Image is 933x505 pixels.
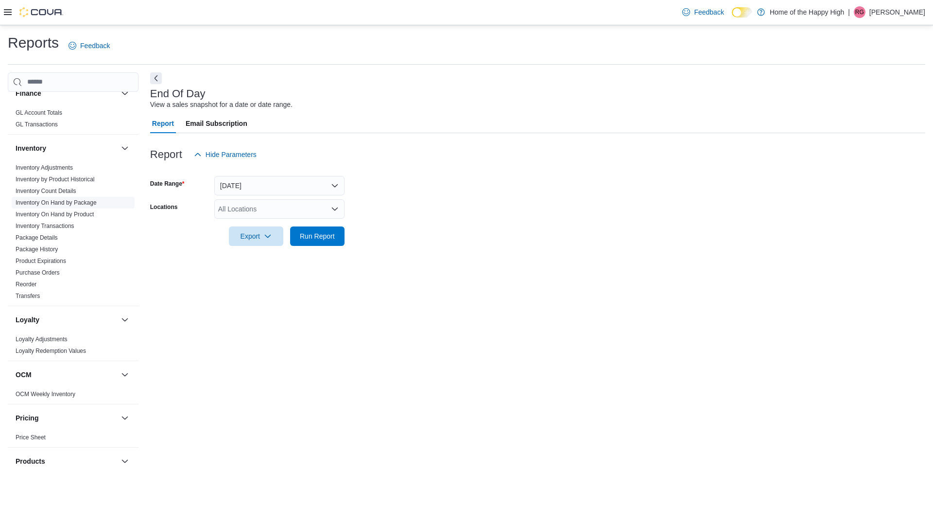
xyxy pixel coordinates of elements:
span: Export [235,226,277,246]
a: Package Details [16,234,58,241]
a: Purchase Orders [16,269,60,276]
span: Loyalty Adjustments [16,335,68,343]
img: Cova [19,7,63,17]
span: Inventory Count Details [16,187,76,195]
input: Dark Mode [732,7,752,17]
span: Product Expirations [16,257,66,265]
div: Pricing [8,432,138,447]
a: Loyalty Adjustments [16,336,68,343]
button: Products [119,455,131,467]
h1: Reports [8,33,59,52]
span: Hide Parameters [206,150,257,159]
a: Feedback [65,36,114,55]
button: Loyalty [119,314,131,326]
p: | [848,6,850,18]
button: Finance [119,87,131,99]
div: Loyalty [8,333,138,361]
a: Reorder [16,281,36,288]
button: Products [16,456,117,466]
div: View a sales snapshot for a date or date range. [150,100,293,110]
span: Inventory by Product Historical [16,175,95,183]
button: Pricing [16,413,117,423]
button: OCM [16,370,117,380]
a: Price Sheet [16,434,46,441]
span: Feedback [694,7,724,17]
div: OCM [8,388,138,404]
span: Inventory Transactions [16,222,74,230]
h3: OCM [16,370,32,380]
a: Inventory On Hand by Product [16,211,94,218]
h3: Finance [16,88,41,98]
span: Inventory Adjustments [16,164,73,172]
div: Finance [8,107,138,134]
button: Pricing [119,412,131,424]
a: Inventory On Hand by Package [16,199,97,206]
span: Loyalty Redemption Values [16,347,86,355]
button: Inventory [119,142,131,154]
div: Inventory [8,162,138,306]
button: Inventory [16,143,117,153]
a: Product Expirations [16,258,66,264]
a: GL Transactions [16,121,58,128]
span: Feedback [80,41,110,51]
span: OCM Weekly Inventory [16,390,75,398]
label: Locations [150,203,178,211]
a: Inventory Transactions [16,223,74,229]
span: Reorder [16,280,36,288]
button: Hide Parameters [190,145,260,164]
button: Loyalty [16,315,117,325]
button: Next [150,72,162,84]
h3: Products [16,456,45,466]
span: RG [855,6,864,18]
label: Date Range [150,180,185,188]
span: Price Sheet [16,434,46,441]
span: Transfers [16,292,40,300]
span: Email Subscription [186,114,247,133]
div: Riley Groulx [854,6,865,18]
button: Open list of options [331,205,339,213]
button: Finance [16,88,117,98]
span: Inventory On Hand by Product [16,210,94,218]
a: Transfers [16,293,40,299]
a: Package History [16,246,58,253]
button: Run Report [290,226,345,246]
a: Inventory by Product Historical [16,176,95,183]
h3: Report [150,149,182,160]
a: Inventory Adjustments [16,164,73,171]
button: OCM [119,369,131,381]
button: Export [229,226,283,246]
span: Run Report [300,231,335,241]
h3: End Of Day [150,88,206,100]
span: Report [152,114,174,133]
a: Loyalty Redemption Values [16,348,86,354]
a: Feedback [678,2,727,22]
span: GL Account Totals [16,109,62,117]
span: GL Transactions [16,121,58,128]
button: [DATE] [214,176,345,195]
h3: Loyalty [16,315,39,325]
span: Package History [16,245,58,253]
a: GL Account Totals [16,109,62,116]
p: Home of the Happy High [770,6,844,18]
a: OCM Weekly Inventory [16,391,75,398]
p: [PERSON_NAME] [869,6,925,18]
a: Inventory Count Details [16,188,76,194]
h3: Pricing [16,413,38,423]
h3: Inventory [16,143,46,153]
